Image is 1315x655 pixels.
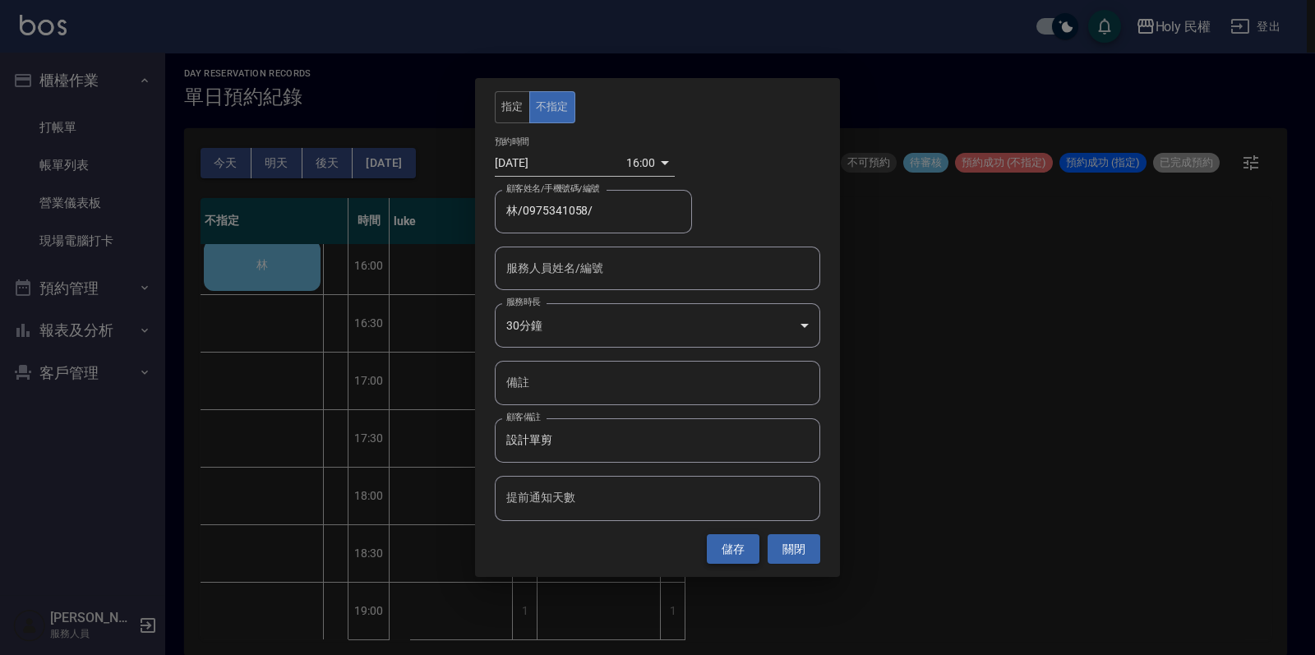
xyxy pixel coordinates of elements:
div: 30分鐘 [495,303,820,348]
button: 指定 [495,91,530,123]
label: 顧客備註 [506,411,541,423]
label: 預約時間 [495,135,529,147]
label: 服務時長 [506,296,541,308]
button: 不指定 [529,91,575,123]
button: 儲存 [707,534,759,565]
input: Choose date, selected date is 2025-10-10 [495,150,626,177]
div: 16:00 [626,150,655,177]
label: 顧客姓名/手機號碼/編號 [506,182,600,195]
button: 關閉 [768,534,820,565]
